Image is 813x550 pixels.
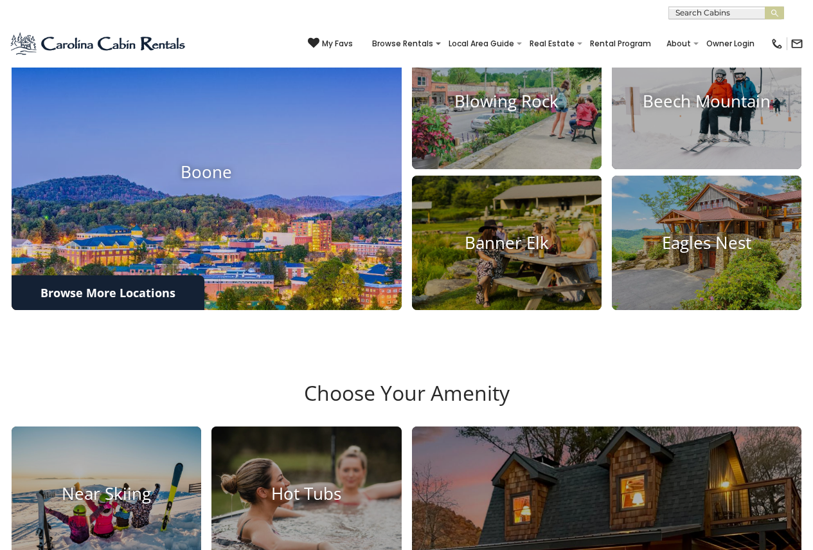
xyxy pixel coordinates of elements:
[12,34,402,311] a: Boone
[612,176,801,311] a: Eagles Nest
[442,35,521,53] a: Local Area Guide
[700,35,761,53] a: Owner Login
[12,275,204,310] a: Browse More Locations
[612,34,801,169] a: Beech Mountain
[791,37,803,50] img: mail-regular-black.png
[523,35,581,53] a: Real Estate
[12,484,201,504] h4: Near Skiing
[308,37,353,50] a: My Favs
[771,37,783,50] img: phone-regular-black.png
[412,233,602,253] h4: Banner Elk
[612,233,801,253] h4: Eagles Nest
[366,35,440,53] a: Browse Rentals
[584,35,657,53] a: Rental Program
[412,34,602,169] a: Blowing Rock
[612,91,801,111] h4: Beech Mountain
[660,35,697,53] a: About
[12,162,402,182] h4: Boone
[211,484,401,504] h4: Hot Tubs
[322,38,353,50] span: My Favs
[412,176,602,311] a: Banner Elk
[10,381,803,426] h3: Choose Your Amenity
[412,91,602,111] h4: Blowing Rock
[10,31,188,57] img: Blue-2.png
